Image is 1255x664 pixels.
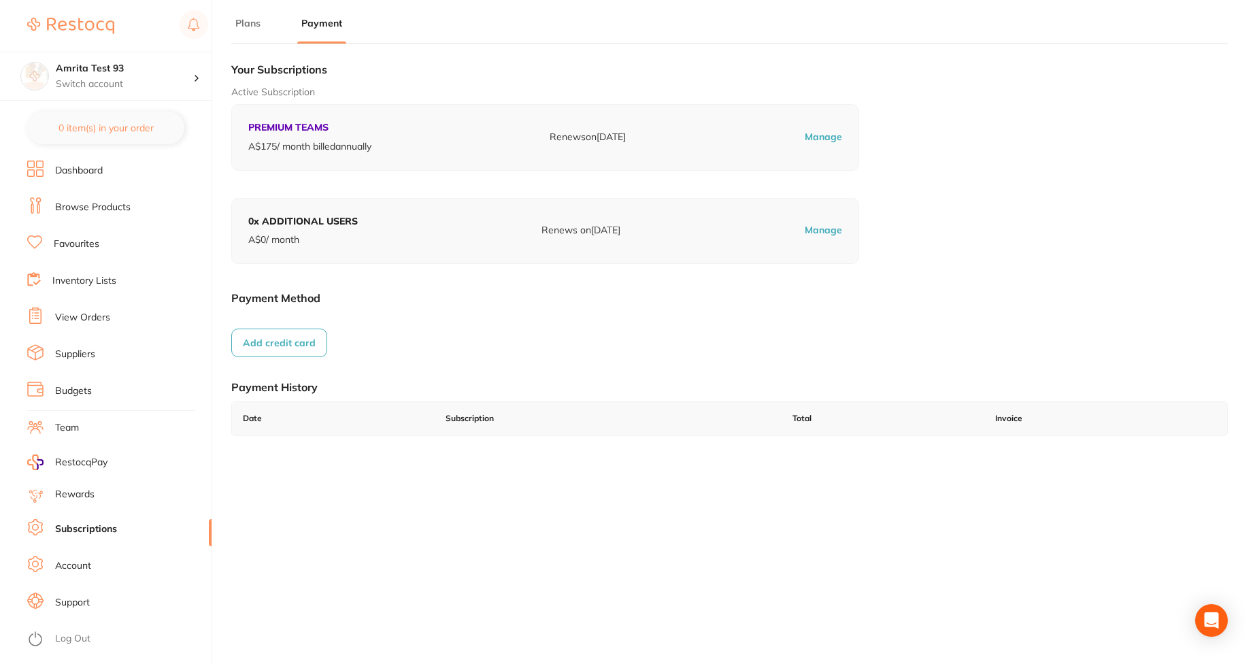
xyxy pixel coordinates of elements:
[805,224,842,237] p: Manage
[232,402,435,435] td: Date
[541,224,620,237] p: Renews on [DATE]
[231,63,1228,76] h1: Your Subscriptions
[27,344,212,381] a: Suppliers
[248,233,358,247] p: A$ 0 / month
[27,454,44,470] img: RestocqPay
[21,63,48,90] img: Amrita Test 93
[805,131,842,144] p: Manage
[231,86,1228,99] p: Active Subscription
[55,384,92,398] a: Budgets
[55,311,110,325] a: View Orders
[27,381,212,418] a: Budgets
[55,632,90,646] a: Log Out
[55,522,117,536] a: Subscriptions
[27,234,212,271] a: Favourites
[27,556,212,593] a: Account
[27,18,114,34] img: Restocq Logo
[297,17,346,30] button: Payment
[1195,604,1228,637] div: Open Intercom Messenger
[55,201,131,214] a: Browse Products
[56,62,193,76] h4: Amrita Test 93
[55,421,79,435] a: Team
[54,237,99,251] a: Favourites
[27,454,107,470] a: RestocqPay
[231,380,1228,394] h1: Payment History
[248,121,371,135] p: PREMIUM TEAMS
[27,593,212,629] a: Support
[231,291,1228,305] h1: Payment Method
[27,418,212,454] a: Team
[248,215,358,229] p: 0 x ADDITIONAL USERS
[55,596,90,610] a: Support
[984,402,1227,435] td: Invoice
[52,274,116,288] a: Inventory Lists
[27,197,212,234] a: Browse Products
[248,140,371,154] p: A$ 175 / month billed annually
[55,559,91,573] a: Account
[27,112,184,144] button: 0 item(s) in your order
[55,488,95,501] a: Rewards
[27,271,212,308] a: Inventory Lists
[27,161,212,197] a: Dashboard
[55,348,95,361] a: Suppliers
[27,308,212,344] a: View Orders
[782,402,984,435] td: Total
[231,329,327,357] button: Add credit card
[56,78,193,91] p: Switch account
[55,164,103,178] a: Dashboard
[231,17,265,30] button: Plans
[55,456,107,469] span: RestocqPay
[435,402,782,435] td: Subscription
[27,629,207,650] button: Log Out
[550,131,626,144] p: Renews on [DATE]
[27,519,212,556] a: Subscriptions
